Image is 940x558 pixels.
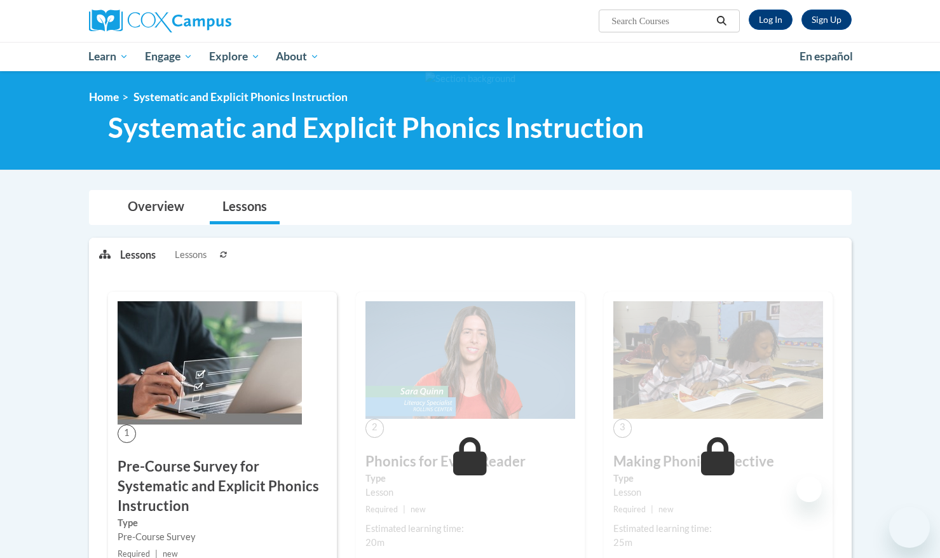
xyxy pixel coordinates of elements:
[81,42,137,71] a: Learn
[118,516,327,530] label: Type
[411,505,426,514] span: new
[365,301,575,419] img: Course Image
[613,301,823,419] img: Course Image
[210,191,280,224] a: Lessons
[276,49,319,64] span: About
[137,42,201,71] a: Engage
[133,90,348,104] span: Systematic and Explicit Phonics Instruction
[145,49,193,64] span: Engage
[175,248,207,262] span: Lessons
[712,13,731,29] button: Search
[365,419,384,437] span: 2
[70,42,871,71] div: Main menu
[89,90,119,104] a: Home
[89,10,231,32] img: Cox Campus
[268,42,327,71] a: About
[613,522,823,536] div: Estimated learning time:
[613,537,632,548] span: 25m
[613,419,632,437] span: 3
[651,505,653,514] span: |
[365,522,575,536] div: Estimated learning time:
[88,49,128,64] span: Learn
[115,191,197,224] a: Overview
[613,505,646,514] span: Required
[613,486,823,500] div: Lesson
[365,452,575,472] h3: Phonics for Every Reader
[365,537,385,548] span: 20m
[201,42,268,71] a: Explore
[889,507,930,548] iframe: Button to launch messaging window
[613,452,823,472] h3: Making Phonics Effective
[613,472,823,486] label: Type
[120,248,156,262] p: Lessons
[365,472,575,486] label: Type
[800,50,853,63] span: En español
[118,425,136,443] span: 1
[118,457,327,515] h3: Pre-Course Survey for Systematic and Explicit Phonics Instruction
[749,10,793,30] a: Log In
[425,72,515,86] img: Section background
[365,486,575,500] div: Lesson
[791,43,861,70] a: En español
[796,477,822,502] iframe: Close message
[365,505,398,514] span: Required
[403,505,405,514] span: |
[610,13,712,29] input: Search Courses
[108,111,644,144] span: Systematic and Explicit Phonics Instruction
[118,530,327,544] div: Pre-Course Survey
[209,49,260,64] span: Explore
[801,10,852,30] a: Register
[118,301,302,425] img: Course Image
[658,505,674,514] span: new
[89,10,330,32] a: Cox Campus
